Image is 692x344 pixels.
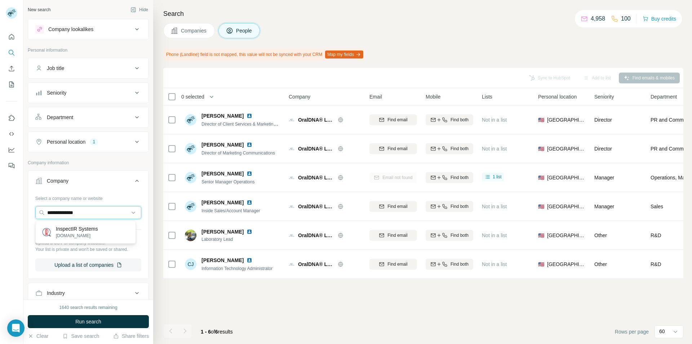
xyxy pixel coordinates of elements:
[594,232,607,238] span: Other
[247,171,252,177] img: LinkedIn logo
[594,93,614,100] span: Seniority
[211,329,215,335] span: of
[651,203,663,210] span: Sales
[298,116,334,123] span: OralDNA® Labs
[289,117,294,123] img: Logo of OralDNA® Labs
[59,304,117,311] div: 1640 search results remaining
[289,204,294,209] img: Logo of OralDNA® Labs
[482,117,507,123] span: Not in a list
[201,229,244,235] span: [PERSON_NAME]
[163,9,683,19] h4: Search
[28,6,50,13] div: New search
[482,204,507,209] span: Not in a list
[28,133,148,151] button: Personal location1
[289,232,294,238] img: Logo of OralDNA® Labs
[62,332,99,340] button: Save search
[298,174,334,181] span: OralDNA® Labs
[6,7,17,19] img: Avatar
[125,4,153,15] button: Hide
[369,93,382,100] span: Email
[451,261,469,267] span: Find both
[201,329,233,335] span: results
[181,93,204,100] span: 0 selected
[369,201,417,212] button: Find email
[75,318,101,325] span: Run search
[185,143,196,154] img: Avatar
[28,84,148,101] button: Seniority
[538,116,544,123] span: 🇺🇸
[387,203,407,210] span: Find email
[547,174,586,181] span: [GEOGRAPHIC_DATA]
[6,30,17,43] button: Quick start
[113,332,149,340] button: Share filters
[538,261,544,268] span: 🇺🇸
[451,232,469,239] span: Find both
[35,192,141,202] div: Select a company name or website
[28,109,148,126] button: Department
[538,174,544,181] span: 🇺🇸
[538,203,544,210] span: 🇺🇸
[289,146,294,152] img: Logo of OralDNA® Labs
[369,230,417,241] button: Find email
[201,112,244,119] span: [PERSON_NAME]
[426,201,473,212] button: Find both
[651,232,661,239] span: R&D
[369,259,417,270] button: Find email
[201,199,244,206] span: [PERSON_NAME]
[538,145,544,152] span: 🇺🇸
[651,93,677,100] span: Department
[181,27,207,34] span: Companies
[289,261,294,267] img: Logo of OralDNA® Labs
[547,232,586,239] span: [GEOGRAPHIC_DATA]
[185,258,196,270] div: CJ
[185,172,196,183] img: Avatar
[289,175,294,180] img: Logo of OralDNA® Labs
[298,261,334,268] span: OralDNA® Labs
[163,48,365,61] div: Phone (Landline) field is not mapped, this value will not be synced with your CRM
[369,143,417,154] button: Find email
[35,258,141,271] button: Upload a list of companies
[6,46,17,59] button: Search
[594,175,614,180] span: Manager
[298,203,334,210] span: OralDNA® Labs
[201,257,244,264] span: [PERSON_NAME]
[28,47,149,53] p: Personal information
[247,113,252,119] img: LinkedIn logo
[451,145,469,152] span: Find both
[56,225,98,232] p: InspectIR Systems
[387,232,407,239] span: Find email
[47,114,73,121] div: Department
[482,232,507,238] span: Not in a list
[201,208,260,213] span: Inside Sales/Account Manager
[47,177,68,184] div: Company
[6,143,17,156] button: Dashboard
[47,65,64,72] div: Job title
[48,26,93,33] div: Company lookalikes
[28,21,148,38] button: Company lookalikes
[451,174,469,181] span: Find both
[426,143,473,154] button: Find both
[298,232,334,239] span: OralDNA® Labs
[6,127,17,140] button: Use Surfe API
[201,266,272,271] span: Information Technology Administrator
[6,112,17,125] button: Use Surfe on LinkedIn
[201,179,254,184] span: Senior Manager Operations
[56,232,98,239] p: [DOMAIN_NAME]
[426,93,440,100] span: Mobile
[47,289,65,297] div: Industry
[594,146,612,152] span: Director
[426,230,473,241] button: Find both
[451,203,469,210] span: Find both
[35,246,141,253] p: Your list is private and won't be saved or shared.
[201,170,244,177] span: [PERSON_NAME]
[6,62,17,75] button: Enrich CSV
[28,315,149,328] button: Run search
[41,227,52,237] img: InspectIR Systems
[451,117,469,123] span: Find both
[28,160,149,166] p: Company information
[47,138,85,145] div: Personal location
[426,114,473,125] button: Find both
[325,51,363,58] button: Map my fields
[28,60,148,77] button: Job title
[201,121,309,127] span: Director of Client Services & Marketing Communications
